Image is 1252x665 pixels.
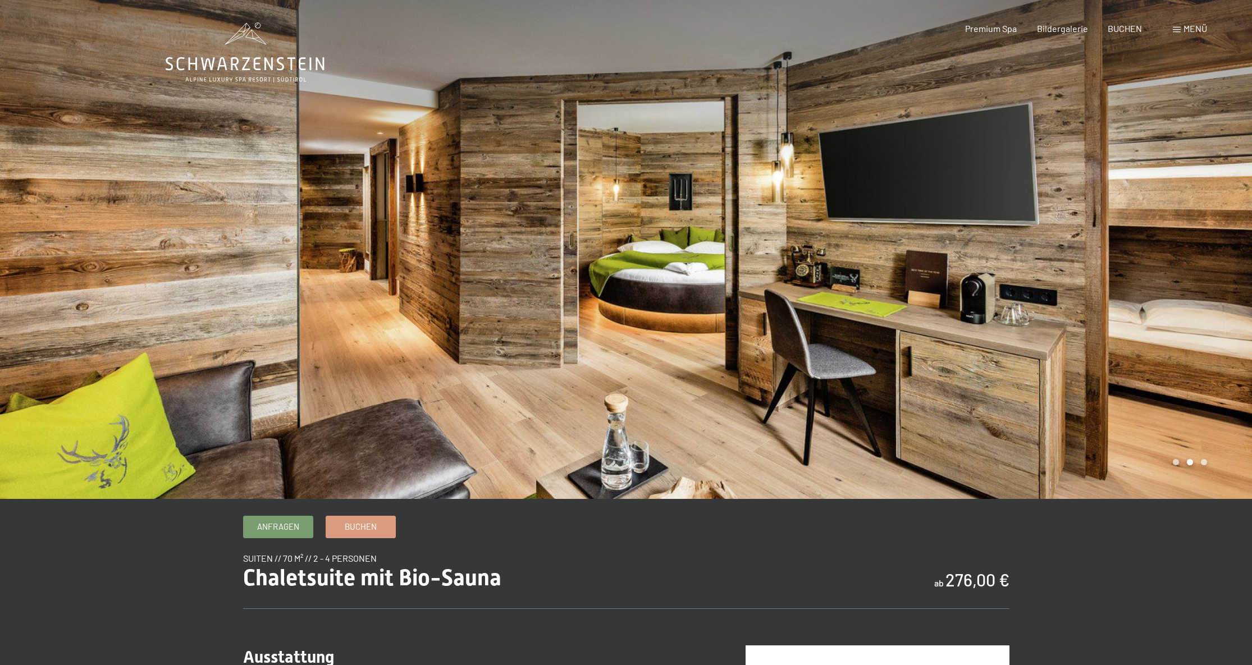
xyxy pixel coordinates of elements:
span: Chaletsuite mit Bio-Sauna [243,565,501,591]
a: Anfragen [244,516,313,538]
a: BUCHEN [1108,23,1142,34]
a: Bildergalerie [1037,23,1088,34]
span: Menü [1184,23,1207,34]
span: ab [934,577,944,588]
span: Buchen [345,521,377,533]
a: Premium Spa [965,23,1017,34]
span: Anfragen [257,521,299,533]
a: Buchen [326,516,395,538]
b: 276,00 € [945,570,1009,590]
span: Suiten // 70 m² // 2 - 4 Personen [243,553,377,563]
